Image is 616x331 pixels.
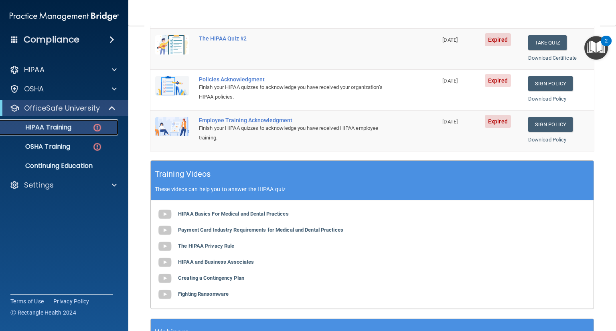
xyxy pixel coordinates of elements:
span: Expired [485,33,511,46]
img: gray_youtube_icon.38fcd6cc.png [157,287,173,303]
a: Sign Policy [528,117,573,132]
div: Employee Training Acknowledgment [199,117,397,123]
div: The HIPAA Quiz #2 [199,35,397,42]
b: Payment Card Industry Requirements for Medical and Dental Practices [178,227,343,233]
a: Download Policy [528,137,567,143]
p: These videos can help you to answer the HIPAA quiz [155,186,590,192]
a: Privacy Policy [53,297,89,305]
b: Creating a Contingency Plan [178,275,244,281]
img: gray_youtube_icon.38fcd6cc.png [157,270,173,287]
span: [DATE] [442,119,458,125]
a: HIPAA [10,65,117,75]
p: HIPAA [24,65,45,75]
div: 2 [605,41,608,51]
a: OfficeSafe University [10,103,116,113]
a: Download Certificate [528,55,577,61]
p: HIPAA Training [5,123,71,131]
p: OfficeSafe University [24,103,100,113]
span: [DATE] [442,78,458,84]
div: Finish your HIPAA quizzes to acknowledge you have received HIPAA employee training. [199,123,397,143]
span: Ⓒ Rectangle Health 2024 [10,309,76,317]
div: Finish your HIPAA quizzes to acknowledge you have received your organization’s HIPAA policies. [199,83,397,102]
img: gray_youtube_icon.38fcd6cc.png [157,238,173,254]
a: Terms of Use [10,297,44,305]
b: Fighting Ransomware [178,291,229,297]
button: Take Quiz [528,35,567,50]
img: danger-circle.6113f641.png [92,142,102,152]
b: The HIPAA Privacy Rule [178,243,234,249]
a: Settings [10,180,117,190]
a: OSHA [10,84,117,94]
span: Expired [485,74,511,87]
div: Policies Acknowledgment [199,76,397,83]
a: Download Policy [528,96,567,102]
b: HIPAA and Business Associates [178,259,254,265]
button: Open Resource Center, 2 new notifications [584,36,608,60]
img: PMB logo [10,8,119,24]
p: OSHA [24,84,44,94]
a: Sign Policy [528,76,573,91]
img: danger-circle.6113f641.png [92,123,102,133]
p: Settings [24,180,54,190]
h5: Training Videos [155,167,211,181]
span: [DATE] [442,37,458,43]
h4: Compliance [24,34,79,45]
span: Expired [485,115,511,128]
p: Continuing Education [5,162,115,170]
img: gray_youtube_icon.38fcd6cc.png [157,254,173,270]
img: gray_youtube_icon.38fcd6cc.png [157,222,173,238]
b: HIPAA Basics For Medical and Dental Practices [178,211,289,217]
p: OSHA Training [5,143,70,151]
img: gray_youtube_icon.38fcd6cc.png [157,206,173,222]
